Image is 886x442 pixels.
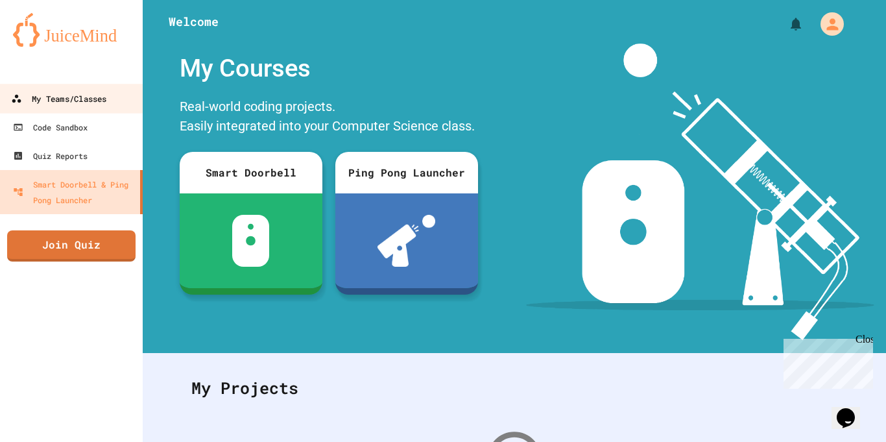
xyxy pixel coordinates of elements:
div: Chat with us now!Close [5,5,90,82]
a: Join Quiz [7,230,136,262]
div: Smart Doorbell & Ping Pong Launcher [13,177,135,208]
img: ppl-with-ball.png [377,215,435,267]
iframe: chat widget [832,390,873,429]
div: My Account [807,9,847,39]
div: Smart Doorbell [180,152,322,193]
div: Quiz Reports [13,148,88,164]
iframe: chat widget [778,334,873,389]
div: My Courses [173,43,485,93]
div: My Notifications [764,13,807,35]
div: My Projects [178,363,850,413]
div: Ping Pong Launcher [335,152,478,193]
div: Real-world coding projects. Easily integrated into your Computer Science class. [173,93,485,142]
img: logo-orange.svg [13,13,130,47]
img: banner-image-my-projects.png [526,43,874,340]
div: My Teams/Classes [11,91,106,107]
div: Code Sandbox [13,119,88,135]
img: sdb-white.svg [232,215,269,267]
